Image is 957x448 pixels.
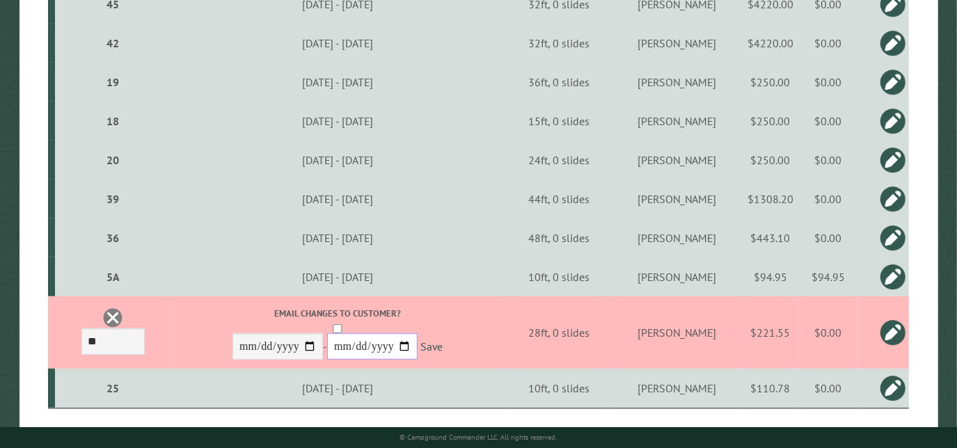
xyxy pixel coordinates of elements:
div: 25 [61,381,166,395]
label: Email changes to customer? [170,307,505,320]
div: 42 [61,36,166,50]
td: 15ft, 0 slides [507,102,611,141]
td: $0.00 [798,63,858,102]
td: 32ft, 0 slides [507,24,611,63]
div: 19 [61,75,166,89]
td: $0.00 [798,141,858,179]
div: 39 [61,192,166,206]
td: [PERSON_NAME] [611,257,743,296]
div: [DATE] - [DATE] [170,192,505,206]
div: 5A [61,270,166,284]
a: Save [420,340,443,354]
td: $250.00 [743,102,798,141]
td: $221.55 [743,296,798,369]
td: $4220.00 [743,24,798,63]
div: [DATE] - [DATE] [170,153,505,167]
td: 44ft, 0 slides [507,179,611,218]
div: [DATE] - [DATE] [170,231,505,245]
a: Delete this reservation [102,307,123,328]
td: [PERSON_NAME] [611,24,743,63]
td: $250.00 [743,63,798,102]
td: $94.95 [798,257,858,296]
td: 28ft, 0 slides [507,296,611,369]
td: [PERSON_NAME] [611,369,743,408]
td: 10ft, 0 slides [507,257,611,296]
td: 36ft, 0 slides [507,63,611,102]
td: $443.10 [743,218,798,257]
td: $94.95 [743,257,798,296]
div: [DATE] - [DATE] [170,114,505,128]
div: 20 [61,153,166,167]
td: $0.00 [798,296,858,369]
td: $250.00 [743,141,798,179]
td: [PERSON_NAME] [611,218,743,257]
td: 48ft, 0 slides [507,218,611,257]
td: $0.00 [798,218,858,257]
td: 24ft, 0 slides [507,141,611,179]
div: [DATE] - [DATE] [170,381,505,395]
td: [PERSON_NAME] [611,102,743,141]
td: $0.00 [798,24,858,63]
td: 10ft, 0 slides [507,369,611,408]
div: 18 [61,114,166,128]
td: $0.00 [798,179,858,218]
td: $1308.20 [743,179,798,218]
small: © Campground Commander LLC. All rights reserved. [400,433,557,442]
div: - [170,307,505,363]
td: [PERSON_NAME] [611,296,743,369]
td: [PERSON_NAME] [611,63,743,102]
div: 36 [61,231,166,245]
td: $0.00 [798,102,858,141]
td: [PERSON_NAME] [611,179,743,218]
div: [DATE] - [DATE] [170,36,505,50]
td: $110.78 [743,369,798,408]
td: $0.00 [798,369,858,408]
td: [PERSON_NAME] [611,141,743,179]
div: [DATE] - [DATE] [170,270,505,284]
div: [DATE] - [DATE] [170,75,505,89]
